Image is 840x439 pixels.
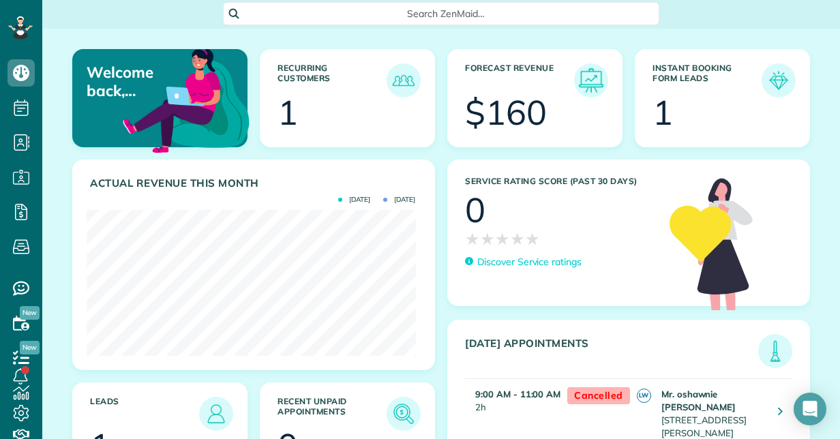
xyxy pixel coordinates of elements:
[277,397,387,431] h3: Recent unpaid appointments
[765,67,792,94] img: icon_form_leads-04211a6a04a5b2264e4ee56bc0799ec3eb69b7e499cbb523a139df1d13a81ae0.png
[510,227,525,251] span: ★
[575,65,607,96] img: icon_forecast_revenue-8c13a41c7ed35a8dcfafea3cbb826a0462acb37728057bba2d056411b612bbbe.png
[20,306,40,320] span: New
[495,227,510,251] span: ★
[465,337,758,368] h3: [DATE] Appointments
[480,227,495,251] span: ★
[762,337,789,365] img: icon_todays_appointments-901f7ab196bb0bea1936b74009e4eb5ffbc2d2711fa7634e0d609ed5ef32b18b.png
[465,193,485,227] div: 0
[465,177,656,186] h3: Service Rating score (past 30 days)
[637,389,651,403] span: LW
[338,196,370,203] span: [DATE]
[383,196,415,203] span: [DATE]
[465,63,574,97] h3: Forecast Revenue
[475,389,560,399] strong: 9:00 AM - 11:00 AM
[652,63,762,97] h3: Instant Booking Form Leads
[90,177,421,190] h3: Actual Revenue this month
[390,67,417,94] img: icon_recurring_customers-cf858462ba22bcd05b5a5880d41d6543d210077de5bb9ebc9590e49fd87d84ed.png
[202,400,230,427] img: icon_leads-1bed01f49abd5b7fead27621c3d59655bb73ed531f8eeb49469d10e621d6b896.png
[661,389,736,412] strong: Mr. oshawnie [PERSON_NAME]
[277,95,298,130] div: 1
[20,341,40,354] span: New
[465,227,480,251] span: ★
[277,63,387,97] h3: Recurring Customers
[567,387,630,404] span: Cancelled
[465,255,582,269] a: Discover Service ratings
[87,63,190,100] p: Welcome back, lemmar!
[652,95,673,130] div: 1
[465,95,547,130] div: $160
[390,400,417,427] img: icon_unpaid_appointments-47b8ce3997adf2238b356f14209ab4cced10bd1f174958f3ca8f1d0dd7fffeee.png
[794,393,826,425] div: Open Intercom Messenger
[477,255,582,269] p: Discover Service ratings
[90,397,199,431] h3: Leads
[525,227,540,251] span: ★
[120,33,252,166] img: dashboard_welcome-42a62b7d889689a78055ac9021e634bf52bae3f8056760290aed330b23ab8690.png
